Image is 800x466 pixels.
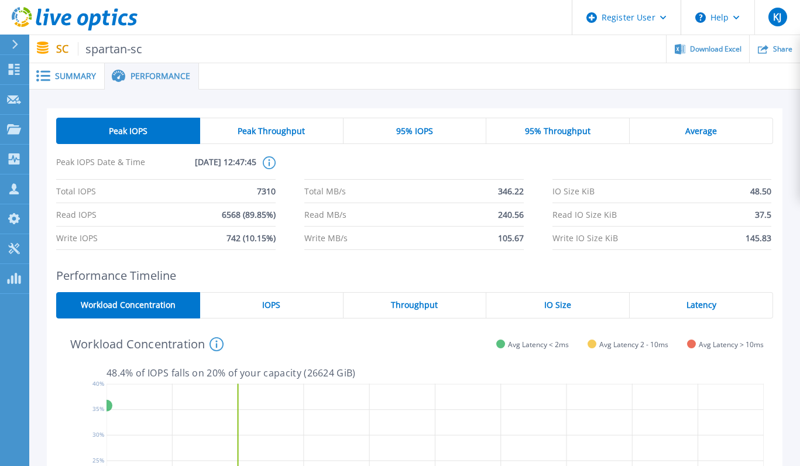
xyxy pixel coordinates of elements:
[552,227,618,249] span: Write IO Size KiB
[70,337,224,351] h4: Workload Concentration
[238,126,305,136] span: Peak Throughput
[304,180,346,203] span: Total MB/s
[156,156,256,179] span: [DATE] 12:47:45
[109,126,147,136] span: Peak IOPS
[78,42,143,56] span: spartan-sc
[498,203,524,226] span: 240.56
[131,72,190,80] span: Performance
[773,12,781,22] span: KJ
[81,300,176,310] span: Workload Concentration
[262,300,280,310] span: IOPS
[56,156,156,179] span: Peak IOPS Date & Time
[92,379,104,388] text: 40%
[773,46,792,53] span: Share
[498,180,524,203] span: 346.22
[56,180,96,203] span: Total IOPS
[498,227,524,249] span: 105.67
[92,405,104,413] text: 35%
[226,227,276,249] span: 742 (10.15%)
[304,203,346,226] span: Read MB/s
[685,126,717,136] span: Average
[755,203,771,226] span: 37.5
[599,340,668,349] span: Avg Latency 2 - 10ms
[56,269,773,282] h2: Performance Timeline
[222,203,276,226] span: 6568 (89.85%)
[257,180,276,203] span: 7310
[304,227,348,249] span: Write MB/s
[55,72,96,80] span: Summary
[552,180,595,203] span: IO Size KiB
[508,340,569,349] span: Avg Latency < 2ms
[56,203,97,226] span: Read IOPS
[396,126,433,136] span: 95% IOPS
[544,300,571,310] span: IO Size
[552,203,617,226] span: Read IO Size KiB
[746,227,771,249] span: 145.83
[699,340,764,349] span: Avg Latency > 10ms
[391,300,438,310] span: Throughput
[750,180,771,203] span: 48.50
[92,430,104,438] text: 30%
[107,368,764,378] p: 48.4 % of IOPS falls on 20 % of your capacity ( 26624 GiB )
[525,126,590,136] span: 95% Throughput
[56,227,98,249] span: Write IOPS
[690,46,741,53] span: Download Excel
[686,300,716,310] span: Latency
[56,42,143,56] p: SC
